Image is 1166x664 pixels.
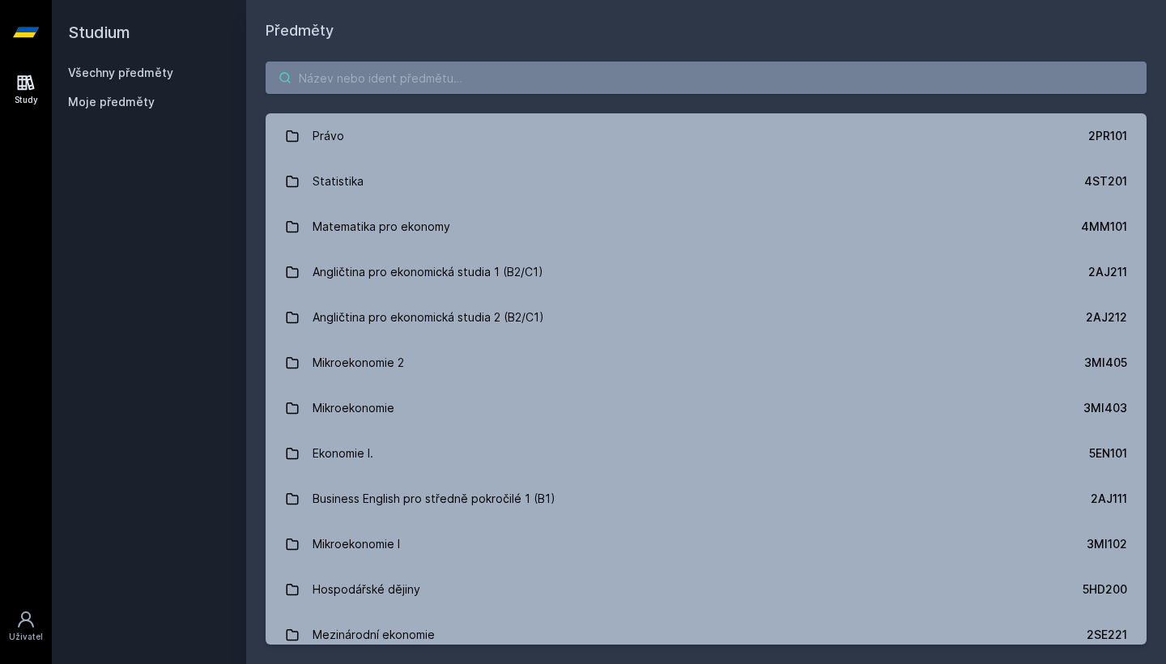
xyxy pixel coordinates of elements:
a: Uživatel [3,602,49,651]
div: 3MI405 [1084,355,1127,371]
a: Mikroekonomie 2 3MI405 [266,340,1147,385]
a: Study [3,65,49,114]
a: Angličtina pro ekonomická studia 1 (B2/C1) 2AJ211 [266,249,1147,295]
div: Matematika pro ekonomy [313,211,450,243]
div: 2PR101 [1088,128,1127,144]
a: Statistika 4ST201 [266,159,1147,204]
div: Právo [313,120,344,152]
span: Moje předměty [68,94,155,110]
div: 3MI403 [1083,400,1127,416]
div: Hospodářské dějiny [313,573,420,606]
a: Mikroekonomie 3MI403 [266,385,1147,431]
div: Mezinárodní ekonomie [313,619,435,651]
div: Uživatel [9,631,43,643]
a: Hospodářské dějiny 5HD200 [266,567,1147,612]
a: Matematika pro ekonomy 4MM101 [266,204,1147,249]
a: Mezinárodní ekonomie 2SE221 [266,612,1147,658]
h1: Předměty [266,19,1147,42]
div: Study [15,94,38,106]
a: Business English pro středně pokročilé 1 (B1) 2AJ111 [266,476,1147,521]
a: Právo 2PR101 [266,113,1147,159]
div: 2AJ211 [1088,264,1127,280]
div: Mikroekonomie 2 [313,347,404,379]
div: 4MM101 [1081,219,1127,235]
div: 2AJ111 [1091,491,1127,507]
a: Mikroekonomie I 3MI102 [266,521,1147,567]
div: 5HD200 [1083,581,1127,598]
div: Business English pro středně pokročilé 1 (B1) [313,483,555,515]
div: Mikroekonomie I [313,528,400,560]
div: 2SE221 [1087,627,1127,643]
div: 5EN101 [1089,445,1127,462]
input: Název nebo ident předmětu… [266,62,1147,94]
a: Angličtina pro ekonomická studia 2 (B2/C1) 2AJ212 [266,295,1147,340]
div: Mikroekonomie [313,392,394,424]
div: 4ST201 [1084,173,1127,189]
a: Všechny předměty [68,66,173,79]
div: Angličtina pro ekonomická studia 2 (B2/C1) [313,301,544,334]
div: 2AJ212 [1086,309,1127,326]
a: Ekonomie I. 5EN101 [266,431,1147,476]
div: Statistika [313,165,364,198]
div: Angličtina pro ekonomická studia 1 (B2/C1) [313,256,543,288]
div: 3MI102 [1087,536,1127,552]
div: Ekonomie I. [313,437,373,470]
